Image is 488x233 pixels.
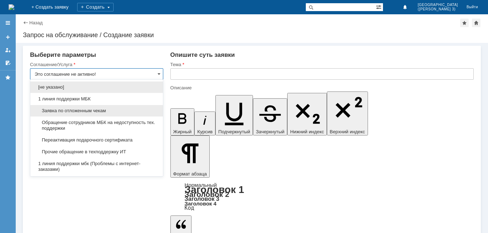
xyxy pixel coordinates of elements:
button: Верхний индекс [327,91,368,135]
a: Перейти на домашнюю страницу [9,4,14,10]
button: Подчеркнутый [215,95,253,135]
div: Тема [170,62,472,67]
div: Формат абзаца [170,183,474,210]
a: Нормальный [185,182,217,188]
span: Заявка по отложенным чекам [35,108,159,114]
button: Курсив [194,111,215,135]
a: Назад [29,20,43,25]
span: [не указано] [35,84,159,90]
span: 1 линия поддержки мбк (Проблемы с интернет-заказами) [35,161,159,172]
span: Курсив [197,129,213,134]
div: Добавить в избранное [460,19,469,27]
span: Нижний индекс [290,129,324,134]
a: Код [185,205,194,211]
span: Жирный [173,129,192,134]
div: Создать [77,3,114,11]
span: Прочие обращение в техподдержку ИТ [35,149,159,155]
a: Мои заявки [2,44,14,56]
div: Описание [170,85,472,90]
button: Нижний индекс [287,93,327,135]
a: Заголовок 2 [185,190,229,198]
span: Зачеркнутый [256,129,284,134]
span: Обращение сотрудников МБК на недоступность тех. поддержки [35,120,159,131]
span: [GEOGRAPHIC_DATA] [418,3,458,7]
button: Зачеркнутый [253,98,287,135]
button: Формат абзаца [170,135,210,178]
img: logo [9,4,14,10]
a: Заголовок 4 [185,200,216,207]
a: Создать заявку [2,31,14,43]
span: ([PERSON_NAME] 3) [418,7,458,11]
div: Сделать домашней страницей [472,19,480,27]
span: Опишите суть заявки [170,51,235,58]
a: Заголовок 1 [185,184,244,195]
a: Заголовок 3 [185,195,219,202]
span: Выберите параметры [30,51,96,58]
div: Соглашение/Услуга [30,62,162,67]
span: Подчеркнутый [218,129,250,134]
span: 1 линия поддержки МБК [35,96,159,102]
button: Жирный [170,108,195,135]
span: Расширенный поиск [376,3,383,10]
span: Переактивация подарочного сертификата [35,137,159,143]
div: Запрос на обслуживание / Создание заявки [23,31,481,39]
span: Формат абзаца [173,171,207,177]
span: Верхний индекс [330,129,365,134]
a: Мои согласования [2,57,14,69]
